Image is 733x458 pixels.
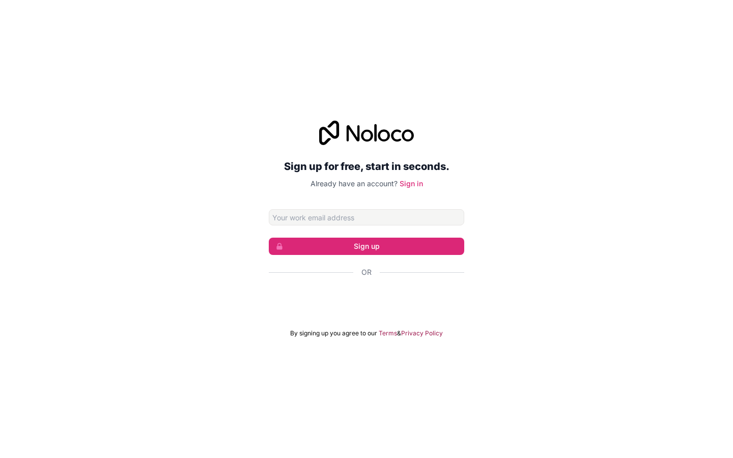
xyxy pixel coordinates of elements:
span: By signing up you agree to our [290,329,377,337]
iframe: Botón de Acceder con Google [264,289,469,311]
a: Sign in [400,179,423,188]
input: Email address [269,209,464,225]
button: Sign up [269,238,464,255]
span: Or [361,267,372,277]
h2: Sign up for free, start in seconds. [269,157,464,176]
span: & [397,329,401,337]
span: Already have an account? [311,179,398,188]
a: Privacy Policy [401,329,443,337]
a: Terms [379,329,397,337]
